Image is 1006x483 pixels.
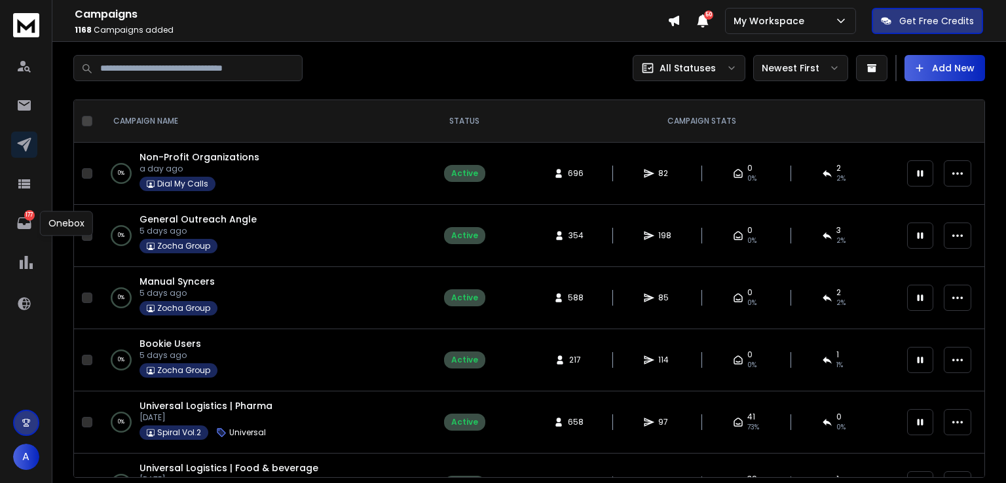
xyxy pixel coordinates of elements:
[118,229,124,242] p: 0 %
[118,167,124,180] p: 0 %
[658,168,671,179] span: 82
[568,168,584,179] span: 696
[140,399,272,412] a: Universal Logistics | Pharma
[568,293,584,303] span: 588
[140,288,217,298] p: 5 days ago
[836,412,842,422] span: 0
[747,163,753,173] span: 0
[140,461,318,474] a: Universal Logistics | Food & beverage
[836,236,846,246] span: 2 %
[836,225,841,236] span: 3
[451,168,478,179] div: Active
[13,444,39,470] button: A
[98,143,425,205] td: 0%Non-Profit Organizationsa day agoDial My Calls
[747,236,756,246] span: 0%
[98,391,425,454] td: 0%Universal Logistics | Pharma[DATE]Spiral Vol.2Universal
[747,287,753,298] span: 0
[75,25,667,35] p: Campaigns added
[836,360,843,370] span: 1 %
[568,417,584,427] span: 658
[451,417,478,427] div: Active
[747,422,759,433] span: 73 %
[658,417,671,427] span: 97
[658,355,671,365] span: 114
[13,13,39,37] img: logo
[140,412,272,423] p: [DATE]
[157,365,210,376] p: Zocha Group
[704,10,713,20] span: 50
[747,360,756,370] span: 0%
[660,62,716,75] p: All Statuses
[11,210,37,236] a: 177
[140,275,215,288] a: Manual Syncers
[98,329,425,391] td: 0%Bookie Users5 days agoZocha Group
[753,55,848,81] button: Newest First
[451,293,478,303] div: Active
[747,298,756,308] span: 0%
[98,267,425,329] td: 0%Manual Syncers5 days agoZocha Group
[568,230,584,241] span: 354
[98,100,425,143] th: CAMPAIGN NAME
[747,225,753,236] span: 0
[734,14,810,27] p: My Workspace
[569,355,582,365] span: 217
[140,337,201,350] a: Bookie Users
[157,303,210,313] p: Zocha Group
[451,355,478,365] div: Active
[836,163,841,173] span: 2
[157,427,201,438] p: Spiral Vol.2
[24,210,35,221] p: 177
[658,293,671,303] span: 85
[836,298,846,308] span: 2 %
[118,353,124,367] p: 0 %
[504,100,899,143] th: CAMPAIGN STATS
[157,241,210,251] p: Zocha Group
[425,100,504,143] th: STATUS
[747,173,756,184] span: 0%
[904,55,985,81] button: Add New
[836,287,841,298] span: 2
[118,416,124,429] p: 0 %
[836,173,846,184] span: 2 %
[140,164,259,174] p: a day ago
[451,230,478,241] div: Active
[40,211,93,236] div: Onebox
[140,213,257,226] a: General Outreach Angle
[872,8,983,34] button: Get Free Credits
[140,226,257,236] p: 5 days ago
[899,14,974,27] p: Get Free Credits
[836,422,846,433] span: 0 %
[658,230,671,241] span: 198
[229,427,266,438] p: Universal
[98,205,425,267] td: 0%General Outreach Angle5 days agoZocha Group
[75,7,667,22] h1: Campaigns
[140,350,217,361] p: 5 days ago
[747,412,755,422] span: 41
[747,349,753,360] span: 0
[75,24,92,35] span: 1168
[836,349,839,360] span: 1
[118,291,124,304] p: 0 %
[140,151,259,164] a: Non-Profit Organizations
[157,179,208,189] p: Dial My Calls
